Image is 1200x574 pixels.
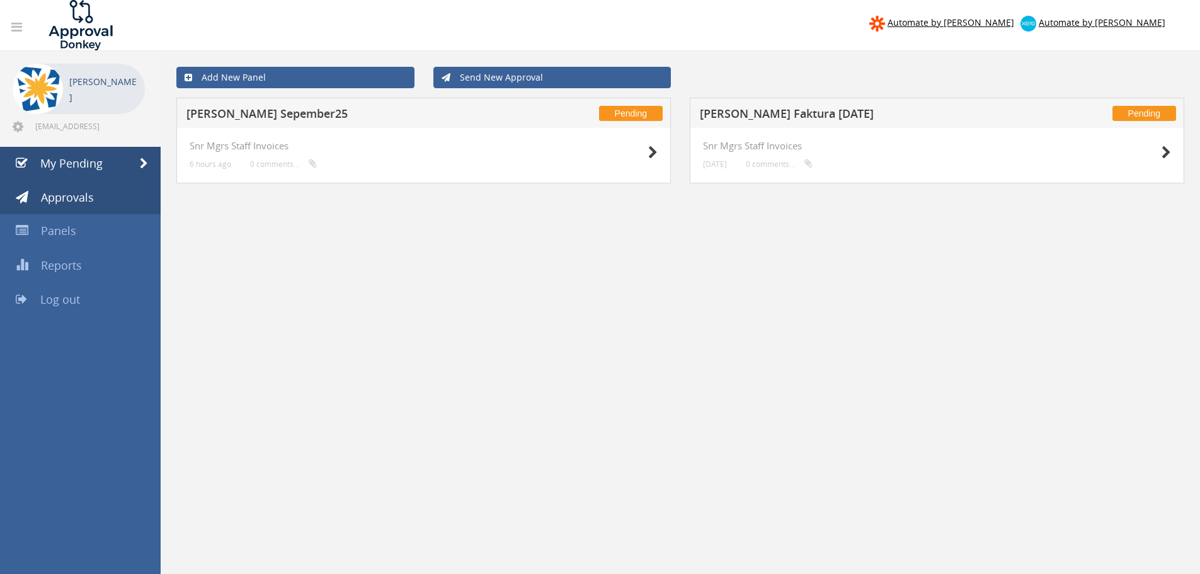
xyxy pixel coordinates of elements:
[186,108,518,123] h5: [PERSON_NAME] Sepember25
[40,292,80,307] span: Log out
[176,67,414,88] a: Add New Panel
[703,159,727,169] small: [DATE]
[250,159,317,169] small: 0 comments...
[433,67,671,88] a: Send New Approval
[703,141,1171,151] h4: Snr Mgrs Staff Invoices
[40,156,103,171] span: My Pending
[41,258,82,273] span: Reports
[1039,16,1165,28] span: Automate by [PERSON_NAME]
[746,159,813,169] small: 0 comments...
[1112,106,1176,121] span: Pending
[190,141,658,151] h4: Snr Mgrs Staff Invoices
[599,106,663,121] span: Pending
[700,108,1032,123] h5: [PERSON_NAME] Faktura [DATE]
[869,16,885,32] img: zapier-logomark.png
[35,121,142,131] span: [EMAIL_ADDRESS][DOMAIN_NAME]
[41,190,94,205] span: Approvals
[888,16,1014,28] span: Automate by [PERSON_NAME]
[1020,16,1036,32] img: xero-logo.png
[190,159,231,169] small: 6 hours ago
[69,74,139,105] p: [PERSON_NAME]
[41,223,76,238] span: Panels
